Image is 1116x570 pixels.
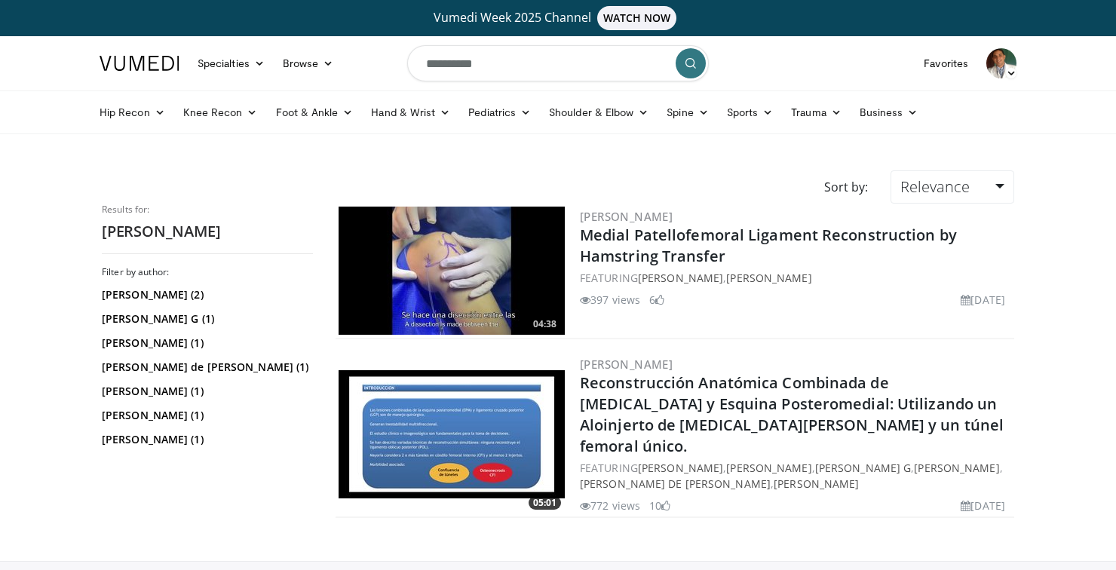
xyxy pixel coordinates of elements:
[961,498,1005,513] li: [DATE]
[102,6,1014,30] a: Vumedi Week 2025 ChannelWATCH NOW
[815,461,912,475] a: [PERSON_NAME] G
[580,372,1004,456] a: Reconstrucción Anatómica Combinada de [MEDICAL_DATA] y Esquina Posteromedial: Utilizando un Aloin...
[362,97,459,127] a: Hand & Wrist
[102,408,309,423] a: [PERSON_NAME] (1)
[102,311,309,326] a: [PERSON_NAME] G (1)
[580,209,673,224] a: [PERSON_NAME]
[529,496,561,510] span: 05:01
[540,97,658,127] a: Shoulder & Elbow
[986,48,1016,78] img: Avatar
[915,48,977,78] a: Favorites
[649,292,664,308] li: 6
[102,287,309,302] a: [PERSON_NAME] (2)
[961,292,1005,308] li: [DATE]
[102,222,313,241] h2: [PERSON_NAME]
[102,432,309,447] a: [PERSON_NAME] (1)
[102,336,309,351] a: [PERSON_NAME] (1)
[597,6,677,30] span: WATCH NOW
[459,97,540,127] a: Pediatrics
[638,461,723,475] a: [PERSON_NAME]
[580,292,640,308] li: 397 views
[102,384,309,399] a: [PERSON_NAME] (1)
[638,271,723,285] a: [PERSON_NAME]
[891,170,1014,204] a: Relevance
[726,461,811,475] a: [PERSON_NAME]
[580,498,640,513] li: 772 views
[658,97,717,127] a: Spine
[580,270,1011,286] div: FEATURING ,
[100,56,179,71] img: VuMedi Logo
[813,170,879,204] div: Sort by:
[267,97,363,127] a: Foot & Ankle
[914,461,999,475] a: [PERSON_NAME]
[726,271,811,285] a: [PERSON_NAME]
[782,97,851,127] a: Trauma
[649,498,670,513] li: 10
[90,97,174,127] a: Hip Recon
[580,460,1011,492] div: FEATURING , , , , ,
[102,266,313,278] h3: Filter by author:
[580,477,771,491] a: [PERSON_NAME] de [PERSON_NAME]
[339,370,565,498] a: 05:01
[274,48,343,78] a: Browse
[189,48,274,78] a: Specialties
[774,477,859,491] a: [PERSON_NAME]
[174,97,267,127] a: Knee Recon
[851,97,927,127] a: Business
[580,357,673,372] a: [PERSON_NAME]
[339,207,565,335] a: 04:38
[718,97,783,127] a: Sports
[529,317,561,331] span: 04:38
[900,176,970,197] span: Relevance
[102,360,309,375] a: [PERSON_NAME] de [PERSON_NAME] (1)
[580,225,957,266] a: Medial Patellofemoral Ligament Reconstruction by Hamstring Transfer
[407,45,709,81] input: Search topics, interventions
[102,204,313,216] p: Results for:
[339,207,565,335] img: 69d9ac2f-7ae4-47d9-af33-4128864d17f7.300x170_q85_crop-smart_upscale.jpg
[339,370,565,498] img: 6821df06-8458-4911-8963-d7fd72d2b138.300x170_q85_crop-smart_upscale.jpg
